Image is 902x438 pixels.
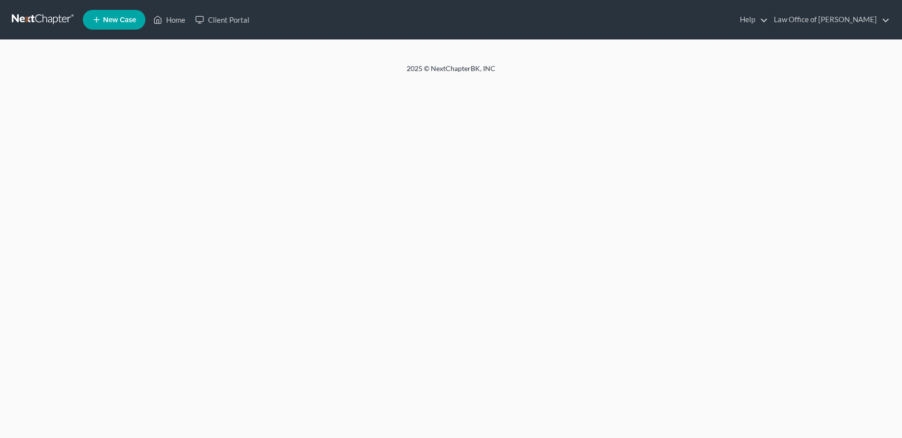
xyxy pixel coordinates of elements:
[83,10,145,30] new-legal-case-button: New Case
[148,11,190,29] a: Home
[735,11,768,29] a: Help
[190,11,254,29] a: Client Portal
[769,11,890,29] a: Law Office of [PERSON_NAME]
[170,64,732,81] div: 2025 © NextChapterBK, INC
